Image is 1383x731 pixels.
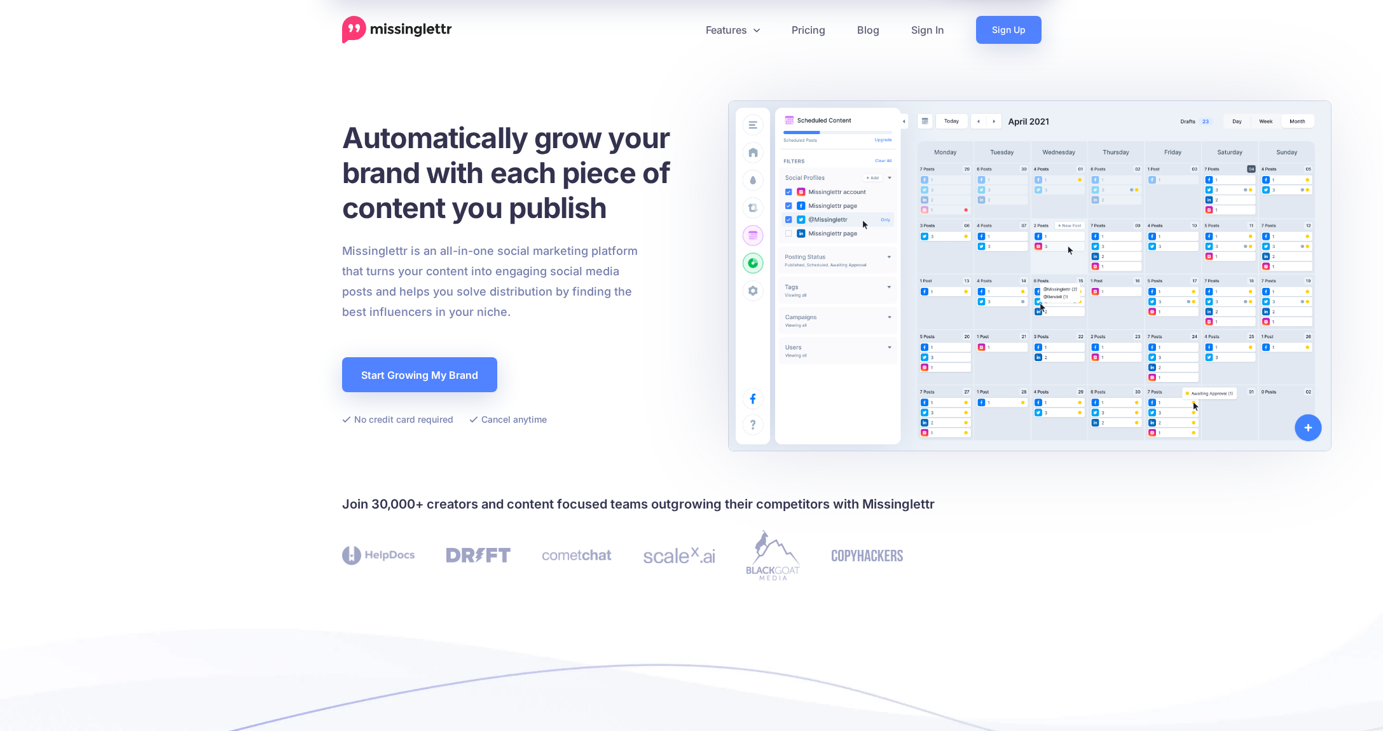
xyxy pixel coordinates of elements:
[342,120,701,225] h1: Automatically grow your brand with each piece of content you publish
[776,16,841,44] a: Pricing
[895,16,960,44] a: Sign In
[342,494,1042,514] h4: Join 30,000+ creators and content focused teams outgrowing their competitors with Missinglettr
[469,411,547,427] li: Cancel anytime
[342,357,497,392] a: Start Growing My Brand
[342,16,452,44] a: Home
[342,411,453,427] li: No credit card required
[690,16,776,44] a: Features
[841,16,895,44] a: Blog
[342,241,638,322] p: Missinglettr is an all-in-one social marketing platform that turns your content into engaging soc...
[976,16,1042,44] a: Sign Up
